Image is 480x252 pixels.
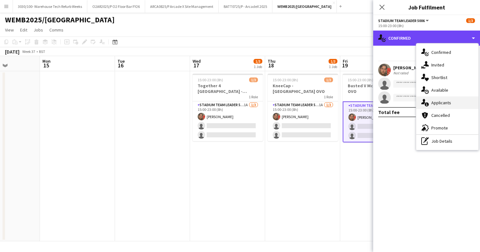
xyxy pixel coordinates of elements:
[342,62,348,69] span: 19
[47,26,66,34] a: Comms
[273,77,298,82] span: 15:00-23:00 (8h)
[21,49,36,54] span: Week 37
[192,62,201,69] span: 17
[393,65,427,71] div: [PERSON_NAME]
[5,49,19,55] div: [DATE]
[117,62,125,69] span: 16
[49,27,63,33] span: Comms
[193,58,201,64] span: Wed
[373,3,480,11] h3: Job Fulfilment
[3,26,16,34] a: View
[34,27,43,33] span: Jobs
[416,122,478,134] div: Promote
[343,101,413,142] app-card-role: Stadium Team Leader 50062A1/315:00-23:00 (8h)[PERSON_NAME]
[117,58,125,64] span: Tue
[416,46,478,59] div: Confirmed
[378,18,425,23] span: Stadium Team Leader 5006
[198,77,223,82] span: 15:00-23:00 (8h)
[41,62,51,69] span: 15
[18,26,30,34] a: Edit
[466,18,475,23] span: 1/3
[348,77,373,82] span: 15:00-23:00 (8h)
[329,64,337,69] div: 1 Job
[249,77,258,82] span: 1/3
[5,27,14,33] span: View
[416,96,478,109] div: Applicants
[249,94,258,99] span: 1 Role
[267,62,275,69] span: 18
[31,26,46,34] a: Jobs
[378,109,400,115] div: Total fee
[416,135,478,147] div: Job Details
[5,15,115,25] h1: WEMB2025/[GEOGRAPHIC_DATA]
[416,84,478,96] div: Available
[378,18,430,23] button: Stadium Team Leader 5006
[343,58,348,64] span: Fri
[193,101,263,141] app-card-role: Stadium Team Leader 50061A1/315:00-23:00 (8h)[PERSON_NAME]
[324,94,333,99] span: 1 Role
[219,0,272,13] button: BATT0725/P - ArcadeX 2025
[42,58,51,64] span: Mon
[254,59,262,64] span: 1/3
[268,101,338,141] app-card-role: Stadium Team Leader 50061A1/315:00-23:00 (8h)[PERSON_NAME]
[268,58,275,64] span: Thu
[373,31,480,46] div: Confirmed
[268,83,338,94] h3: KneeCap - [GEOGRAPHIC_DATA] OVO
[87,0,145,13] button: O2AR2025/P O2 Floor Bar FY26
[193,74,263,141] app-job-card: 15:00-23:00 (8h)1/3Together 4 [GEOGRAPHIC_DATA] - [GEOGRAPHIC_DATA] OVO1 RoleStadium Team Leader ...
[343,83,413,94] h3: Busted V McFly - Wembley OVO
[416,71,478,84] div: Shortlist
[193,83,263,94] h3: Together 4 [GEOGRAPHIC_DATA] - [GEOGRAPHIC_DATA] OVO
[254,64,262,69] div: 1 Job
[272,0,337,13] button: WEMB2025/[GEOGRAPHIC_DATA]
[13,0,87,13] button: 3030/100- Warehouse Tech Refurb Weeks
[416,59,478,71] div: Invited
[329,59,337,64] span: 1/3
[343,74,413,142] app-job-card: 15:00-23:00 (8h)1/3Busted V McFly - Wembley OVO1 RoleStadium Team Leader 50062A1/315:00-23:00 (8h...
[378,23,475,28] div: 15:00-23:00 (8h)
[324,77,333,82] span: 1/3
[416,109,478,122] div: Cancelled
[145,0,219,13] button: ARCA0825/P Arcade X Site Management
[393,71,410,75] div: Not rated
[20,27,27,33] span: Edit
[39,49,45,54] div: BST
[268,74,338,141] app-job-card: 15:00-23:00 (8h)1/3KneeCap - [GEOGRAPHIC_DATA] OVO1 RoleStadium Team Leader 50061A1/315:00-23:00 ...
